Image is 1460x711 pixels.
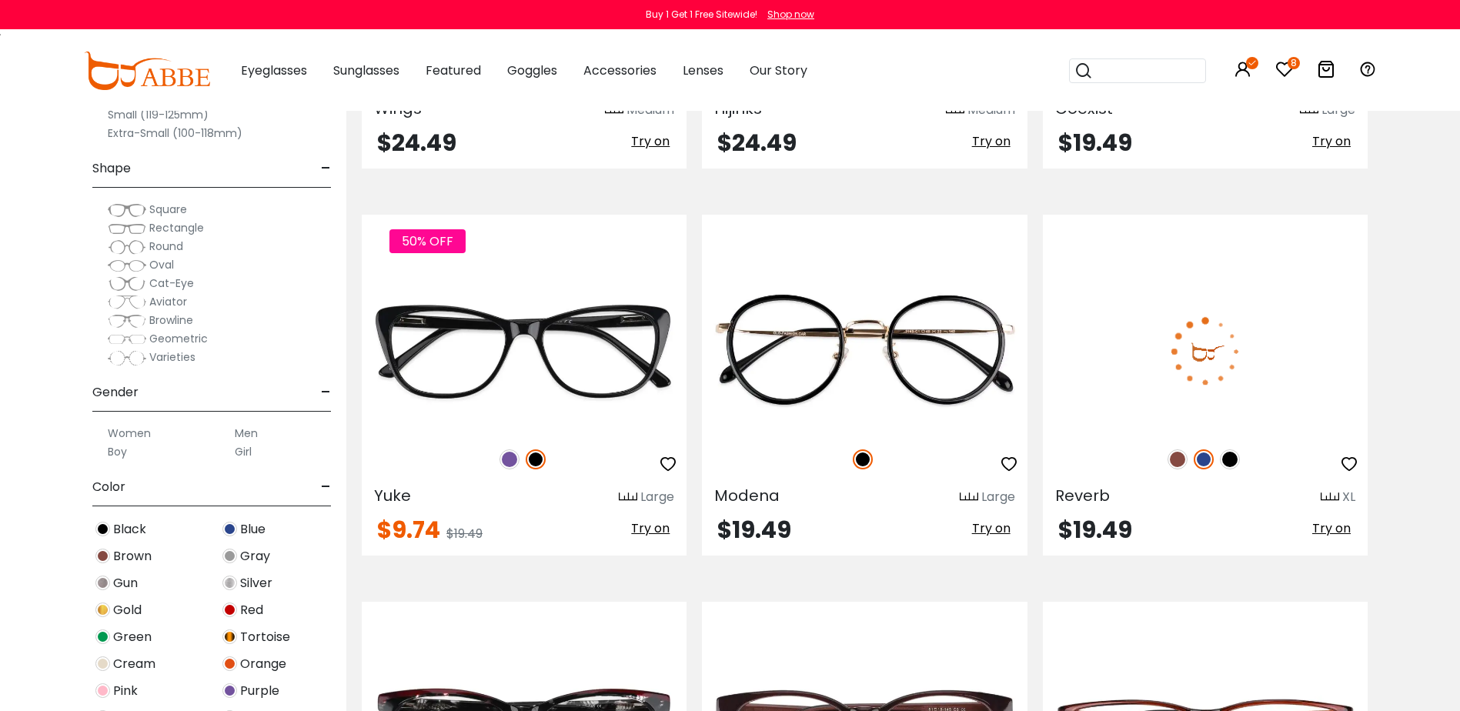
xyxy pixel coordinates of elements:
[240,574,272,592] span: Silver
[235,442,252,461] label: Girl
[95,549,110,563] img: Brown
[108,276,146,292] img: Cat-Eye.png
[149,275,194,291] span: Cat-Eye
[108,442,127,461] label: Boy
[967,519,1015,539] button: Try on
[108,350,146,366] img: Varieties.png
[1058,513,1132,546] span: $19.49
[631,519,670,537] span: Try on
[108,424,151,442] label: Women
[981,488,1015,506] div: Large
[149,312,193,328] span: Browline
[108,105,209,124] label: Small (119-125mm)
[222,549,237,563] img: Gray
[1055,485,1110,506] span: Reverb
[853,449,873,469] img: Black
[108,313,146,329] img: Browline.png
[108,295,146,310] img: Aviator.png
[1288,57,1300,69] i: 8
[499,449,520,469] img: Purple
[240,682,279,700] span: Purple
[717,126,797,159] span: $24.49
[619,492,637,503] img: size ruler
[84,52,210,90] img: abbeglasses.com
[113,547,152,566] span: Brown
[526,449,546,469] img: Black
[113,628,152,646] span: Green
[631,132,670,150] span: Try on
[95,629,110,644] img: Green
[222,576,237,590] img: Silver
[108,332,146,347] img: Geometric.png
[321,469,331,506] span: -
[149,349,195,365] span: Varieties
[240,628,290,646] span: Tortoise
[377,513,440,546] span: $9.74
[95,603,110,617] img: Gold
[967,132,1015,152] button: Try on
[972,519,1011,537] span: Try on
[362,270,687,432] img: Black Yuke - Acetate ,Universal Bridge Fit
[583,62,656,79] span: Accessories
[321,150,331,187] span: -
[1342,488,1355,506] div: XL
[714,485,780,506] span: Modena
[241,62,307,79] span: Eyeglasses
[222,629,237,644] img: Tortoise
[222,603,237,617] img: Red
[750,62,807,79] span: Our Story
[108,258,146,273] img: Oval.png
[113,520,146,539] span: Black
[717,513,791,546] span: $19.49
[113,601,142,619] span: Gold
[760,8,814,21] a: Shop now
[1308,519,1355,539] button: Try on
[222,522,237,536] img: Blue
[240,520,266,539] span: Blue
[1194,449,1214,469] img: Blue
[95,656,110,671] img: Cream
[640,488,674,506] div: Large
[646,8,757,22] div: Buy 1 Get 1 Free Sitewide!
[149,257,174,272] span: Oval
[108,124,242,142] label: Extra-Small (100-118mm)
[108,239,146,255] img: Round.png
[149,239,183,254] span: Round
[1308,132,1355,152] button: Try on
[95,522,110,536] img: Black
[683,62,723,79] span: Lenses
[389,229,466,253] span: 50% OFF
[1043,270,1368,432] img: Blue Reverb - Acetate ,Universal Bridge Fit
[240,601,263,619] span: Red
[1312,519,1351,537] span: Try on
[507,62,557,79] span: Goggles
[95,576,110,590] img: Gun
[92,469,125,506] span: Color
[92,374,139,411] span: Gender
[1220,449,1240,469] img: Black
[1275,63,1294,81] a: 8
[972,132,1011,150] span: Try on
[108,202,146,218] img: Square.png
[1321,492,1339,503] img: size ruler
[113,682,138,700] span: Pink
[321,374,331,411] span: -
[149,331,208,346] span: Geometric
[95,683,110,698] img: Pink
[626,132,674,152] button: Try on
[1168,449,1188,469] img: Brown
[374,485,411,506] span: Yuke
[222,683,237,698] img: Purple
[377,126,456,159] span: $24.49
[1312,132,1351,150] span: Try on
[426,62,481,79] span: Featured
[240,655,286,673] span: Orange
[240,547,270,566] span: Gray
[149,202,187,217] span: Square
[767,8,814,22] div: Shop now
[149,220,204,235] span: Rectangle
[702,270,1027,432] a: Black Modena - Combination ,Adjust Nose Pads
[333,62,399,79] span: Sunglasses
